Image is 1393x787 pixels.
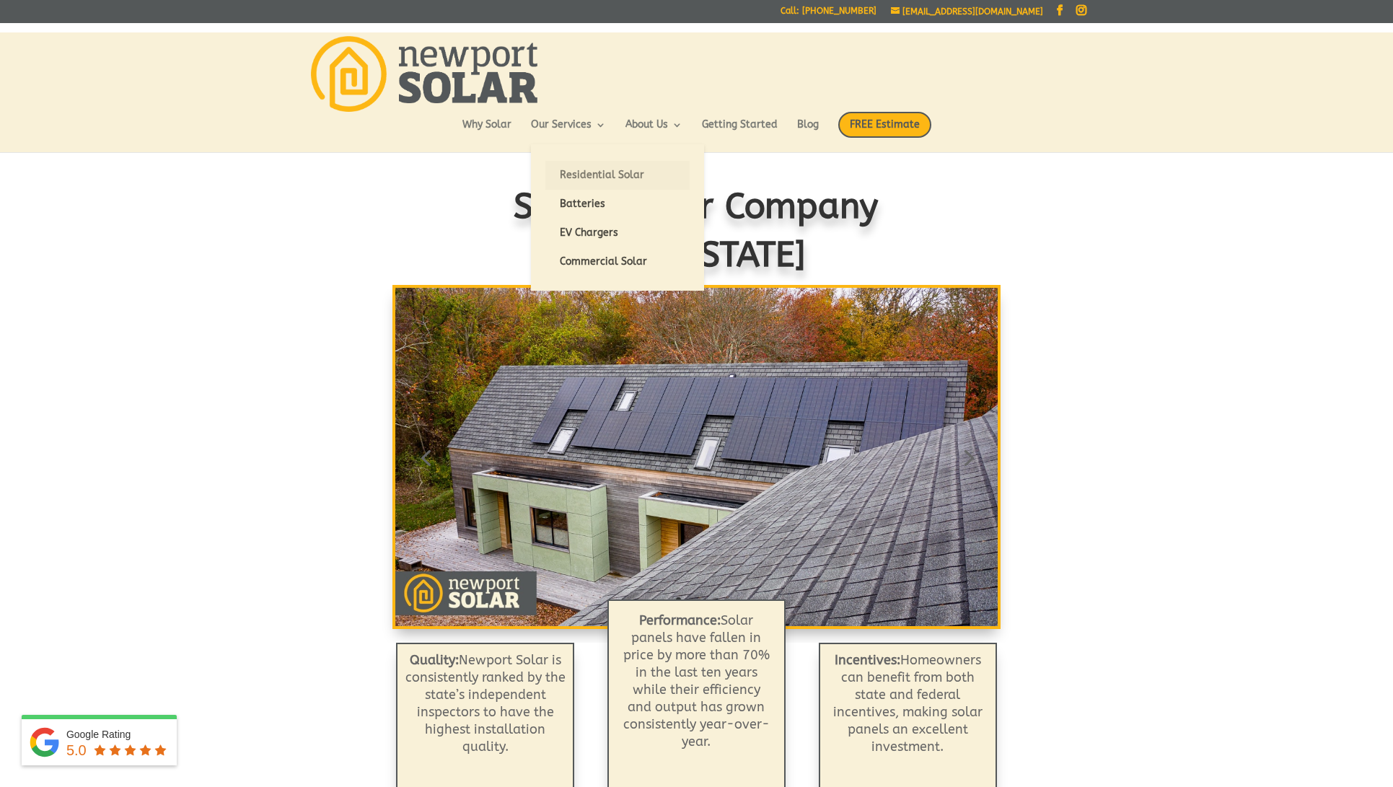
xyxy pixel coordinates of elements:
a: Commercial Solar [545,247,690,276]
a: 2 [688,597,693,602]
span: Newport Solar is consistently ranked by the state’s independent inspectors to have the highest in... [405,652,566,755]
p: Solar panels have fallen in price by more than 70% in the last ten years while their efficiency a... [620,612,773,750]
a: Why Solar [462,120,511,144]
span: 5.0 [66,742,87,758]
img: Newport Solar | Solar Energy Optimized. [311,36,537,112]
a: 3 [700,597,706,602]
a: Our Services [531,120,606,144]
strong: Quality: [410,652,459,668]
a: Residential Solar [545,161,690,190]
a: Getting Started [702,120,778,144]
span: Solar Power Company in [US_STATE] [514,187,879,276]
img: Solar Modules: Roof Mounted [395,288,997,626]
strong: Incentives: [835,652,900,668]
a: 4 [713,597,718,602]
a: Blog [797,120,819,144]
a: About Us [625,120,682,144]
span: FREE Estimate [838,112,931,138]
b: Performance: [639,612,721,628]
a: FREE Estimate [838,112,931,152]
a: Call: [PHONE_NUMBER] [781,6,876,22]
a: EV Chargers [545,219,690,247]
a: [EMAIL_ADDRESS][DOMAIN_NAME] [891,6,1043,17]
a: Batteries [545,190,690,219]
div: Google Rating [66,727,170,742]
a: 1 [676,597,681,602]
p: Homeowners can benefit from both state and federal incentives, making solar panels an excellent i... [827,651,988,755]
